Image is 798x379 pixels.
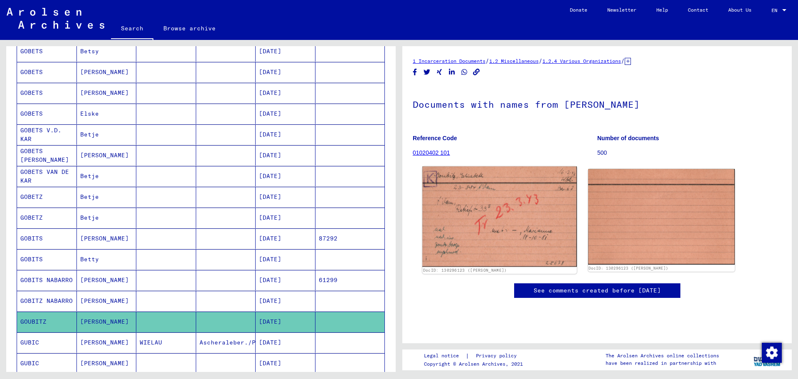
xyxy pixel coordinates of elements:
[17,62,77,82] mat-cell: GOBETS
[469,352,527,360] a: Privacy policy
[424,360,527,368] p: Copyright © Arolsen Archives, 2021
[77,41,137,62] mat-cell: Betsy
[315,270,385,290] mat-cell: 61299
[17,145,77,166] mat-cell: GOBETS [PERSON_NAME]
[77,62,137,82] mat-cell: [PERSON_NAME]
[17,228,77,249] mat-cell: GOBITS
[17,104,77,124] mat-cell: GOBETS
[256,166,315,186] mat-cell: [DATE]
[17,166,77,186] mat-cell: GOBETS VAN DE KAR
[539,57,542,64] span: /
[256,62,315,82] mat-cell: [DATE]
[77,208,137,228] mat-cell: Betje
[771,7,781,13] span: EN
[542,58,621,64] a: 1.2.4 Various Organizations
[256,83,315,103] mat-cell: [DATE]
[17,312,77,332] mat-cell: GOUBITZ
[17,124,77,145] mat-cell: GOBETS V.D. KAR
[17,41,77,62] mat-cell: GOBETS
[606,359,719,367] p: have been realized in partnership with
[77,124,137,145] mat-cell: Betje
[423,67,431,77] button: Share on Twitter
[315,228,385,249] mat-cell: 87292
[77,249,137,270] mat-cell: Betty
[472,67,481,77] button: Copy link
[435,67,444,77] button: Share on Xing
[77,291,137,311] mat-cell: [PERSON_NAME]
[460,67,469,77] button: Share on WhatsApp
[77,312,137,332] mat-cell: [PERSON_NAME]
[256,104,315,124] mat-cell: [DATE]
[752,349,783,370] img: yv_logo.png
[589,266,668,270] a: DocID: 130296123 ([PERSON_NAME])
[256,353,315,374] mat-cell: [DATE]
[153,18,226,38] a: Browse archive
[422,166,576,267] img: 001.jpg
[77,332,137,353] mat-cell: [PERSON_NAME]
[448,67,456,77] button: Share on LinkedIn
[77,166,137,186] mat-cell: Betje
[413,58,485,64] a: 1 Incarceration Documents
[256,249,315,270] mat-cell: [DATE]
[534,286,661,295] a: See comments created before [DATE]
[423,268,507,273] a: DocID: 130296123 ([PERSON_NAME])
[597,149,781,157] p: 500
[136,332,196,353] mat-cell: WIELAU
[17,249,77,270] mat-cell: GOBITS
[196,332,256,353] mat-cell: Ascheraleber./Prov./[GEOGRAPHIC_DATA]
[77,270,137,290] mat-cell: [PERSON_NAME]
[17,332,77,353] mat-cell: GUBIC
[17,208,77,228] mat-cell: GOBETZ
[762,343,782,363] img: Change consent
[7,8,104,29] img: Arolsen_neg.svg
[413,149,450,156] a: 01020402 101
[77,104,137,124] mat-cell: Elske
[256,41,315,62] mat-cell: [DATE]
[256,208,315,228] mat-cell: [DATE]
[111,18,153,40] a: Search
[77,353,137,374] mat-cell: [PERSON_NAME]
[424,352,527,360] div: |
[256,332,315,353] mat-cell: [DATE]
[621,57,625,64] span: /
[413,85,781,122] h1: Documents with names from [PERSON_NAME]
[411,67,419,77] button: Share on Facebook
[17,83,77,103] mat-cell: GOBETS
[588,169,735,265] img: 002.jpg
[17,187,77,207] mat-cell: GOBETZ
[256,187,315,207] mat-cell: [DATE]
[256,312,315,332] mat-cell: [DATE]
[256,270,315,290] mat-cell: [DATE]
[77,83,137,103] mat-cell: [PERSON_NAME]
[606,352,719,359] p: The Arolsen Archives online collections
[413,135,457,141] b: Reference Code
[17,270,77,290] mat-cell: GOBITS NABARRO
[485,57,489,64] span: /
[489,58,539,64] a: 1.2 Miscellaneous
[597,135,659,141] b: Number of documents
[77,187,137,207] mat-cell: Betje
[256,124,315,145] mat-cell: [DATE]
[17,291,77,311] mat-cell: GOBITZ NABARRO
[424,352,465,360] a: Legal notice
[77,145,137,166] mat-cell: [PERSON_NAME]
[256,145,315,166] mat-cell: [DATE]
[17,353,77,374] mat-cell: GUBIC
[256,291,315,311] mat-cell: [DATE]
[256,228,315,249] mat-cell: [DATE]
[77,228,137,249] mat-cell: [PERSON_NAME]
